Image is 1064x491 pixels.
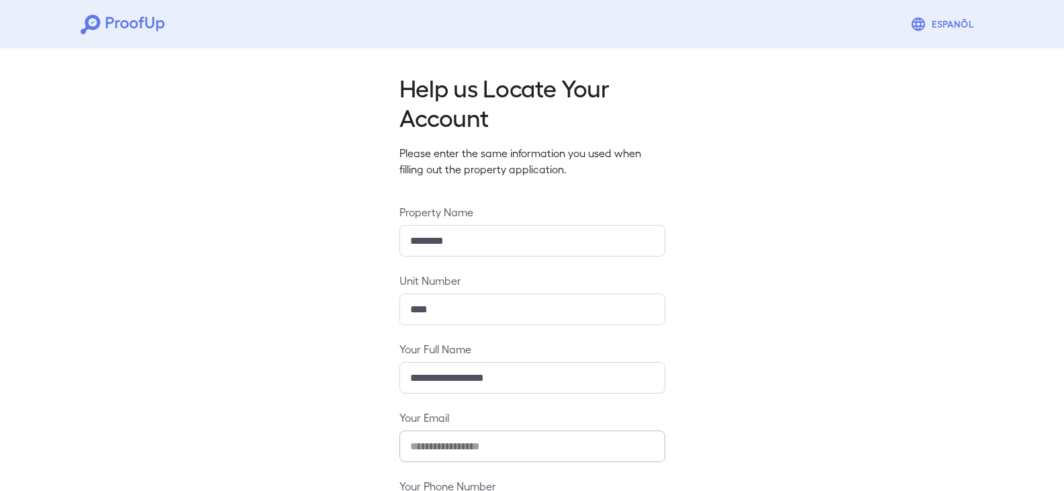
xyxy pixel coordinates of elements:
label: Property Name [399,204,665,220]
label: Unit Number [399,273,665,288]
label: Your Email [399,410,665,425]
button: Espanõl [905,11,983,38]
h2: Help us Locate Your Account [399,73,665,132]
label: Your Full Name [399,341,665,357]
p: Please enter the same information you used when filling out the property application. [399,145,665,177]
